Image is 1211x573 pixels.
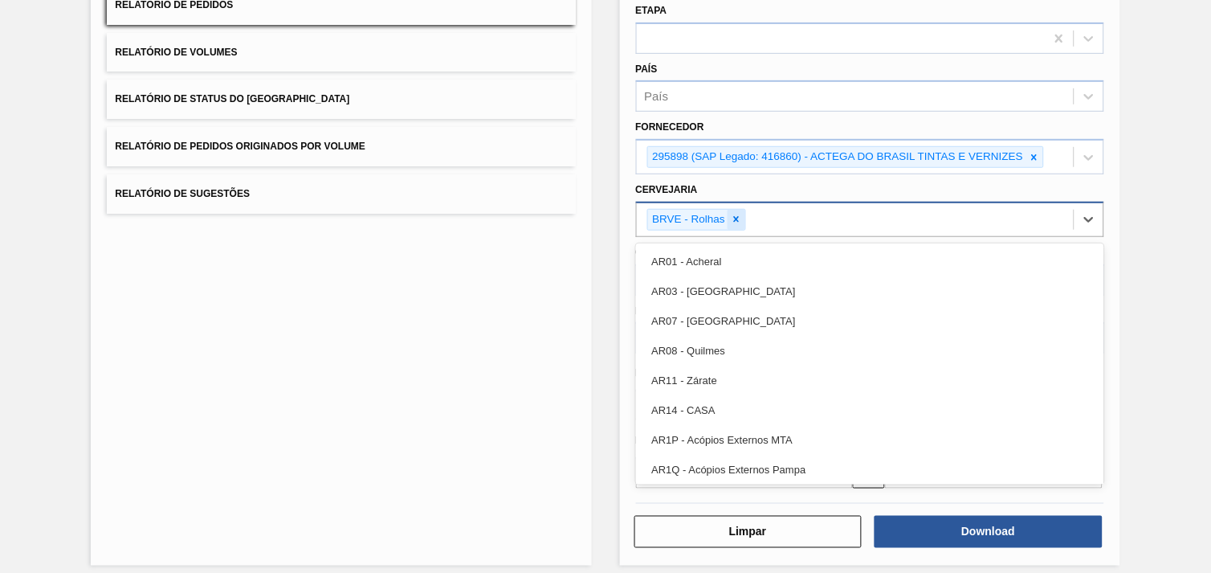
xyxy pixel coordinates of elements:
button: Limpar [634,516,862,548]
div: País [645,90,669,104]
label: País [636,63,658,75]
div: AR11 - Zárate [636,366,1104,395]
label: Fornecedor [636,121,704,133]
button: Relatório de Pedidos Originados por Volume [107,127,575,166]
div: AR14 - CASA [636,395,1104,425]
span: Relatório de Sugestões [115,188,250,199]
div: AR01 - Acheral [636,247,1104,276]
div: AR03 - [GEOGRAPHIC_DATA] [636,276,1104,306]
label: Cervejaria [636,184,698,195]
span: Relatório de Volumes [115,47,237,58]
div: AR08 - Quilmes [636,336,1104,366]
button: Relatório de Sugestões [107,174,575,214]
div: AR07 - [GEOGRAPHIC_DATA] [636,306,1104,336]
div: BRVE - Rolhas [648,210,728,230]
label: Etapa [636,5,667,16]
span: Relatório de Pedidos Originados por Volume [115,141,365,152]
div: AR1Q - Acópios Externos Pampa [636,455,1104,485]
button: Relatório de Status do [GEOGRAPHIC_DATA] [107,80,575,119]
button: Relatório de Volumes [107,33,575,72]
span: Relatório de Status do [GEOGRAPHIC_DATA] [115,93,349,104]
div: 295898 (SAP Legado: 416860) - ACTEGA DO BRASIL TINTAS E VERNIZES [648,147,1026,167]
div: AR1P - Acópios Externos MTA [636,425,1104,455]
button: Download [875,516,1103,548]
